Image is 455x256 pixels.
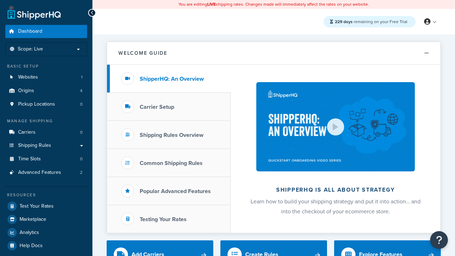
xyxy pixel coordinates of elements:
[335,18,407,25] span: remaining on your Free Trial
[5,25,87,38] a: Dashboard
[18,46,43,52] span: Scope: Live
[18,156,41,162] span: Time Slots
[5,200,87,213] a: Test Your Rates
[5,63,87,69] div: Basic Setup
[250,187,422,193] h2: ShipperHQ is all about strategy
[5,126,87,139] li: Carriers
[5,84,87,97] a: Origins4
[20,243,43,249] span: Help Docs
[80,156,82,162] span: 0
[5,239,87,252] a: Help Docs
[5,84,87,97] li: Origins
[5,98,87,111] li: Pickup Locations
[18,101,55,107] span: Pickup Locations
[207,1,216,7] b: LIVE
[5,71,87,84] a: Websites1
[5,166,87,179] li: Advanced Features
[5,118,87,124] div: Manage Shipping
[140,160,203,166] h3: Common Shipping Rules
[20,217,46,223] span: Marketplace
[81,74,82,80] span: 1
[5,139,87,152] a: Shipping Rules
[335,18,353,25] strong: 229 days
[5,71,87,84] li: Websites
[430,231,448,249] button: Open Resource Center
[5,192,87,198] div: Resources
[140,76,204,82] h3: ShipperHQ: An Overview
[5,153,87,166] li: Time Slots
[80,88,82,94] span: 4
[18,143,51,149] span: Shipping Rules
[140,188,211,194] h3: Popular Advanced Features
[80,170,82,176] span: 2
[140,104,174,110] h3: Carrier Setup
[118,50,167,56] h2: Welcome Guide
[140,216,187,223] h3: Testing Your Rates
[5,153,87,166] a: Time Slots0
[18,74,38,80] span: Websites
[5,126,87,139] a: Carriers0
[18,88,34,94] span: Origins
[80,129,82,135] span: 0
[251,197,421,215] span: Learn how to build your shipping strategy and put it into action… and into the checkout of your e...
[80,101,82,107] span: 0
[5,98,87,111] a: Pickup Locations0
[18,170,61,176] span: Advanced Features
[20,203,54,209] span: Test Your Rates
[140,132,203,138] h3: Shipping Rules Overview
[107,42,440,65] button: Welcome Guide
[20,230,39,236] span: Analytics
[256,82,415,171] img: ShipperHQ is all about strategy
[18,28,42,34] span: Dashboard
[5,166,87,179] a: Advanced Features2
[5,226,87,239] a: Analytics
[5,213,87,226] a: Marketplace
[18,129,36,135] span: Carriers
